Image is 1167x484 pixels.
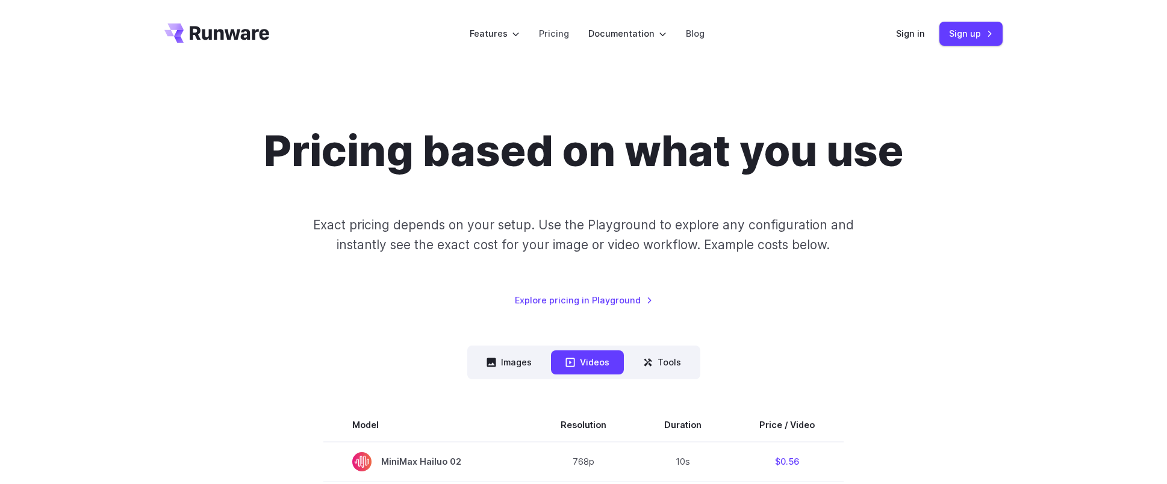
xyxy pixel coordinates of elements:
[532,408,635,442] th: Resolution
[730,408,844,442] th: Price / Video
[352,452,503,471] span: MiniMax Hailuo 02
[532,442,635,482] td: 768p
[629,350,696,374] button: Tools
[939,22,1003,45] a: Sign up
[515,293,653,307] a: Explore pricing in Playground
[635,408,730,442] th: Duration
[470,26,520,40] label: Features
[164,23,269,43] a: Go to /
[539,26,569,40] a: Pricing
[896,26,925,40] a: Sign in
[730,442,844,482] td: $0.56
[588,26,667,40] label: Documentation
[686,26,705,40] a: Blog
[472,350,546,374] button: Images
[635,442,730,482] td: 10s
[264,125,903,176] h1: Pricing based on what you use
[290,215,877,255] p: Exact pricing depends on your setup. Use the Playground to explore any configuration and instantl...
[323,408,532,442] th: Model
[551,350,624,374] button: Videos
